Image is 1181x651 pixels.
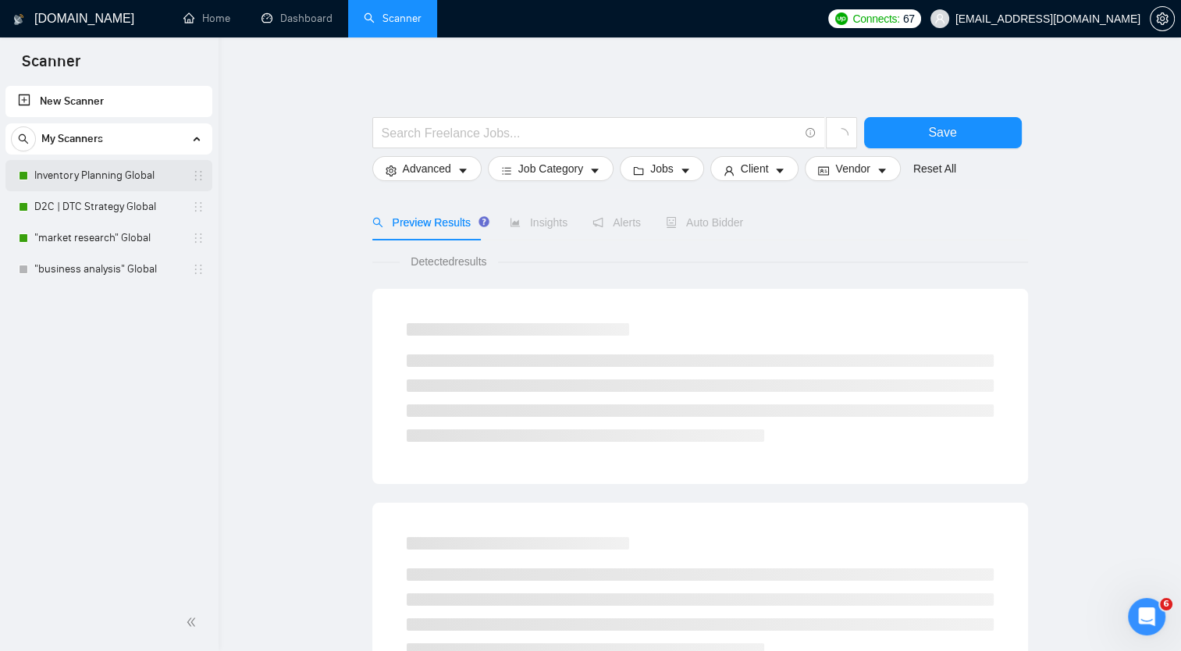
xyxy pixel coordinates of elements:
[650,160,674,177] span: Jobs
[261,12,333,25] a: dashboardDashboard
[806,128,816,138] span: info-circle
[34,191,183,222] a: D2C | DTC Strategy Global
[633,165,644,176] span: folder
[835,160,870,177] span: Vendor
[1150,12,1175,25] a: setting
[192,232,205,244] span: holder
[364,12,422,25] a: searchScanner
[805,156,900,181] button: idcardVendorcaret-down
[477,215,491,229] div: Tooltip anchor
[680,165,691,176] span: caret-down
[5,123,212,285] li: My Scanners
[192,263,205,276] span: holder
[386,165,397,176] span: setting
[592,217,603,228] span: notification
[186,614,201,630] span: double-left
[934,13,945,24] span: user
[903,10,915,27] span: 67
[835,12,848,25] img: upwork-logo.png
[724,165,735,176] span: user
[592,216,641,229] span: Alerts
[403,160,451,177] span: Advanced
[41,123,103,155] span: My Scanners
[864,117,1022,148] button: Save
[11,126,36,151] button: search
[666,217,677,228] span: robot
[18,86,200,117] a: New Scanner
[9,50,93,83] span: Scanner
[1150,6,1175,31] button: setting
[620,156,704,181] button: folderJobscaret-down
[192,201,205,213] span: holder
[34,160,183,191] a: Inventory Planning Global
[741,160,769,177] span: Client
[372,217,383,228] span: search
[12,133,35,144] span: search
[457,165,468,176] span: caret-down
[34,254,183,285] a: "business analysis" Global
[518,160,583,177] span: Job Category
[710,156,799,181] button: userClientcaret-down
[913,160,956,177] a: Reset All
[1128,598,1165,635] iframe: Intercom live chat
[510,217,521,228] span: area-chart
[183,12,230,25] a: homeHome
[818,165,829,176] span: idcard
[877,165,888,176] span: caret-down
[1160,598,1172,610] span: 6
[666,216,743,229] span: Auto Bidder
[510,216,567,229] span: Insights
[501,165,512,176] span: bars
[5,86,212,117] li: New Scanner
[774,165,785,176] span: caret-down
[488,156,614,181] button: barsJob Categorycaret-down
[834,128,848,142] span: loading
[589,165,600,176] span: caret-down
[382,123,799,143] input: Search Freelance Jobs...
[1151,12,1174,25] span: setting
[852,10,899,27] span: Connects:
[372,156,482,181] button: settingAdvancedcaret-down
[372,216,485,229] span: Preview Results
[192,169,205,182] span: holder
[928,123,956,142] span: Save
[400,253,497,270] span: Detected results
[13,7,24,32] img: logo
[34,222,183,254] a: "market research" Global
